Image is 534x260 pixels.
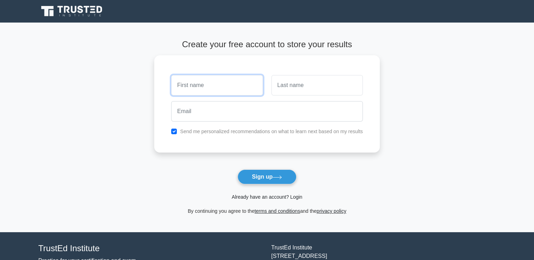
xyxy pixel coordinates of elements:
[271,75,363,95] input: Last name
[171,75,263,95] input: First name
[254,208,300,214] a: terms and conditions
[38,243,263,254] h4: TrustEd Institute
[238,169,297,184] button: Sign up
[150,207,384,215] div: By continuing you agree to the and the
[171,101,363,122] input: Email
[154,39,380,50] h4: Create your free account to store your results
[317,208,346,214] a: privacy policy
[232,194,302,200] a: Already have an account? Login
[180,129,363,134] label: Send me personalized recommendations on what to learn next based on my results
